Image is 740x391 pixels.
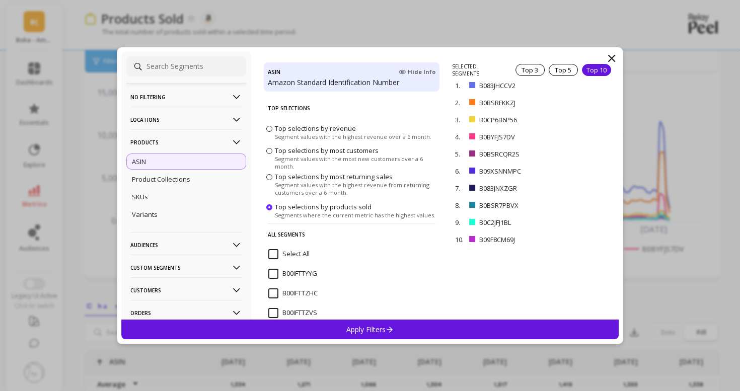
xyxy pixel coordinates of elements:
[479,235,563,244] p: B09F8CM69J
[268,249,310,259] span: Select All
[275,181,437,196] span: Segment values with the highest revenue from returning customers over a 6 month.
[455,235,465,244] p: 10.
[455,115,465,124] p: 3.
[479,98,564,107] p: B0BSRFKKZJ
[130,300,242,326] p: Orders
[479,218,561,227] p: B0C2JFJ1BL
[130,107,242,132] p: Locations
[515,64,545,76] div: Top 3
[455,167,465,176] p: 6.
[455,201,465,210] p: 8.
[452,63,503,77] p: SELECTED SEGMENTS
[479,115,564,124] p: B0CP6B6P56
[275,132,431,140] span: Segment values with the highest revenue over a 6 month.
[268,308,317,318] span: B00IFTTZVS
[275,146,379,155] span: Top selections by most customers
[130,84,242,110] p: No filtering
[275,123,356,132] span: Top selections by revenue
[132,175,190,184] p: Product Collections
[399,68,435,76] span: Hide Info
[479,132,563,141] p: B0BYFJS7DV
[455,149,465,159] p: 5.
[479,201,565,210] p: B0BSR7PBVX
[455,184,465,193] p: 7.
[268,77,435,88] p: Amazon Standard Identification Number
[455,218,465,227] p: 9.
[130,277,242,303] p: Customers
[132,210,158,219] p: Variants
[130,129,242,155] p: Products
[275,202,372,211] span: Top selections by products sold
[268,98,435,119] p: Top Selections
[268,269,317,279] span: B00IFTTYYG
[268,288,318,298] span: B00IFTTZHC
[132,157,146,166] p: ASIN
[582,64,611,76] div: Top 10
[126,56,246,76] input: Search Segments
[455,81,465,90] p: 1.
[275,155,437,170] span: Segment values with the most new customers over a 6 month.
[455,98,465,107] p: 2.
[479,167,566,176] p: B09XSNNMPC
[130,232,242,258] p: Audiences
[455,132,465,141] p: 4.
[268,66,280,77] h4: ASIN
[346,325,394,334] p: Apply Filters
[479,184,564,193] p: B083JNXZGR
[275,172,393,181] span: Top selections by most returning sales
[275,211,435,218] span: Segments where the current metric has the highest values.
[479,81,564,90] p: B083JHCCV2
[132,192,148,201] p: SKUs
[130,255,242,280] p: Custom Segments
[268,223,435,245] p: All Segments
[549,64,578,76] div: Top 5
[479,149,566,159] p: B0BSRCQR2S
